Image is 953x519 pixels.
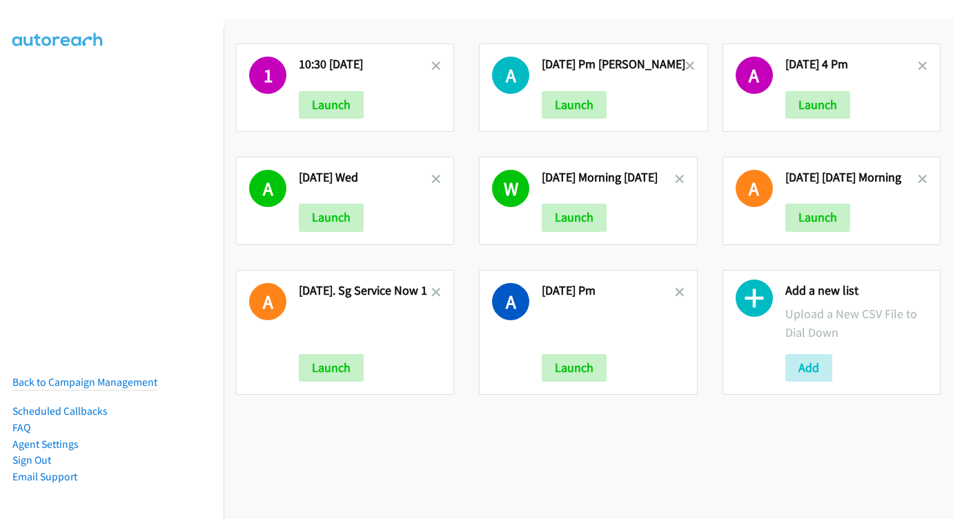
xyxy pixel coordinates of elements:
[299,57,431,72] h2: 10:30 [DATE]
[785,354,832,382] button: Add
[299,204,364,231] button: Launch
[785,283,927,299] h2: Add a new list
[12,438,79,451] a: Agent Settings
[299,354,364,382] button: Launch
[785,170,918,186] h2: [DATE] [DATE] Morning
[12,470,77,483] a: Email Support
[785,304,927,342] p: Upload a New CSV File to Dial Down
[12,421,30,434] a: FAQ
[249,170,286,207] h1: A
[249,283,286,320] h1: A
[492,283,529,320] h1: A
[249,57,286,94] h1: 1
[736,57,773,94] h1: A
[299,170,431,186] h2: [DATE] Wed
[542,57,685,72] h2: [DATE] Pm [PERSON_NAME]
[12,375,157,389] a: Back to Campaign Management
[299,91,364,119] button: Launch
[492,57,529,94] h1: A
[542,204,607,231] button: Launch
[12,453,51,467] a: Sign Out
[492,170,529,207] h1: W
[542,170,674,186] h2: [DATE] Morning [DATE]
[736,170,773,207] h1: A
[299,283,431,299] h2: [DATE]. Sg Service Now 1
[542,354,607,382] button: Launch
[785,57,918,72] h2: [DATE] 4 Pm
[785,204,850,231] button: Launch
[12,404,108,418] a: Scheduled Callbacks
[785,91,850,119] button: Launch
[542,91,607,119] button: Launch
[542,283,674,299] h2: [DATE] Pm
